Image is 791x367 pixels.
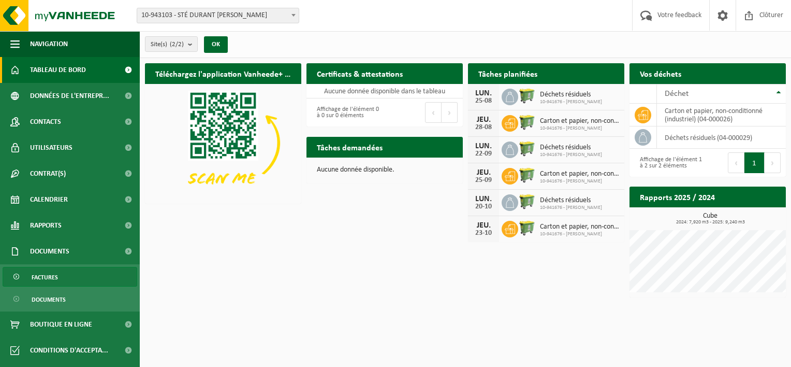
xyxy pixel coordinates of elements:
[137,8,299,23] span: 10-943103 - STÉ DURANT HUGUES - GRANDRIEU
[518,219,536,237] img: WB-0660-HPE-GN-50
[540,196,602,205] span: Déchets résiduels
[540,117,619,125] span: Carton et papier, non-conditionné (industriel)
[635,220,786,225] span: 2024: 7,920 m3 - 2025: 9,240 m3
[3,289,137,309] a: Documents
[518,166,536,184] img: WB-0660-HPE-GN-50
[540,170,619,178] span: Carton et papier, non-conditionné (industriel)
[540,91,602,99] span: Déchets résiduels
[518,140,536,158] img: WB-0660-HPE-GN-50
[473,203,494,210] div: 20-10
[540,178,619,185] span: 10-941676 - [PERSON_NAME]
[473,168,494,177] div: JEU.
[629,187,725,207] h2: Rapports 2025 / 2024
[518,114,536,131] img: WB-0660-HPE-GN-50
[312,101,379,124] div: Affichage de l'élément 0 à 0 sur 0 éléments
[540,223,619,231] span: Carton et papier, non-conditionné (industriel)
[145,84,301,202] img: Download de VHEPlus App
[665,90,689,98] span: Déchet
[442,102,458,123] button: Next
[151,37,184,52] span: Site(s)
[30,31,68,57] span: Navigation
[317,166,452,174] p: Aucune donnée disponible.
[518,87,536,105] img: WB-0660-HPE-GN-50
[696,207,785,228] a: Consulter les rapports
[32,290,66,309] span: Documents
[657,104,786,126] td: carton et papier, non-conditionné (industriel) (04-000026)
[473,177,494,184] div: 25-09
[30,187,68,213] span: Calendrier
[473,150,494,158] div: 22-09
[473,97,494,105] div: 25-08
[145,63,301,83] h2: Téléchargez l'application Vanheede+ maintenant!
[473,221,494,230] div: JEU.
[635,213,786,225] h3: Cube
[473,89,494,97] div: LUN.
[30,109,61,135] span: Contacts
[518,193,536,210] img: WB-0660-HPE-GN-50
[30,213,62,238] span: Rapports
[635,151,702,174] div: Affichage de l'élément 1 à 2 sur 2 éléments
[540,125,619,132] span: 10-941676 - [PERSON_NAME]
[744,152,765,173] button: 1
[30,161,66,187] span: Contrat(s)
[30,312,92,337] span: Boutique en ligne
[473,142,494,150] div: LUN.
[306,84,463,98] td: Aucune donnée disponible dans le tableau
[425,102,442,123] button: Previous
[728,152,744,173] button: Previous
[540,99,602,105] span: 10-941676 - [PERSON_NAME]
[540,231,619,237] span: 10-941676 - [PERSON_NAME]
[32,267,58,287] span: Factures
[145,36,198,52] button: Site(s)(2/2)
[540,144,602,152] span: Déchets résiduels
[3,267,137,287] a: Factures
[30,337,108,363] span: Conditions d'accepta...
[540,205,602,211] span: 10-941676 - [PERSON_NAME]
[629,63,692,83] h2: Vos déchets
[473,195,494,203] div: LUN.
[30,57,86,83] span: Tableau de bord
[30,238,69,264] span: Documents
[30,135,72,161] span: Utilisateurs
[306,137,393,157] h2: Tâches demandées
[204,36,228,53] button: OK
[170,41,184,48] count: (2/2)
[473,116,494,124] div: JEU.
[30,83,109,109] span: Données de l'entrepr...
[657,126,786,149] td: déchets résiduels (04-000029)
[306,63,413,83] h2: Certificats & attestations
[540,152,602,158] span: 10-941676 - [PERSON_NAME]
[473,124,494,131] div: 28-08
[473,230,494,237] div: 23-10
[765,152,781,173] button: Next
[468,63,548,83] h2: Tâches planifiées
